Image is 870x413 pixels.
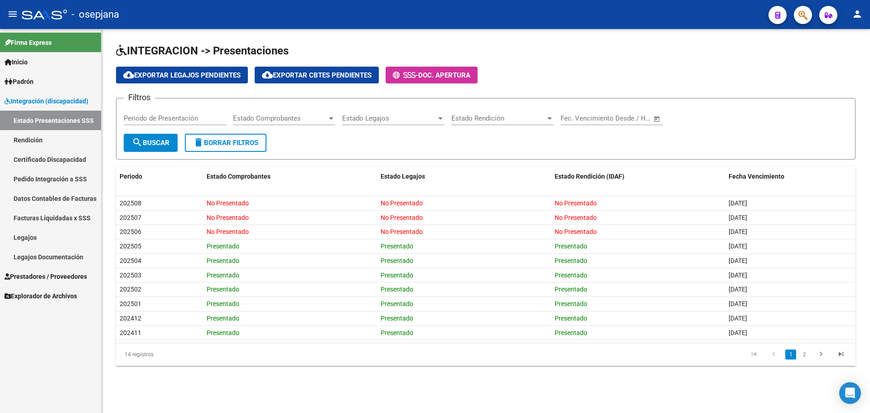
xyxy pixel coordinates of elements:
mat-icon: person [852,9,863,19]
span: Firma Express [5,38,52,48]
mat-icon: search [132,137,143,148]
span: No Presentado [555,214,597,221]
span: No Presentado [381,214,423,221]
span: No Presentado [207,228,249,235]
span: No Presentado [207,199,249,207]
span: 202507 [120,214,141,221]
span: Presentado [555,329,587,336]
span: Inicio [5,57,28,67]
span: Exportar Legajos Pendientes [123,71,241,79]
span: Presentado [207,243,239,250]
span: Estado Rendición [451,114,546,122]
span: 202505 [120,243,141,250]
li: page 1 [784,347,797,362]
span: No Presentado [555,199,597,207]
span: 202412 [120,315,141,322]
span: 202508 [120,199,141,207]
span: Presentado [555,272,587,279]
mat-icon: menu [7,9,18,19]
span: Exportar Cbtes Pendientes [262,71,372,79]
span: [DATE] [729,300,747,307]
datatable-header-cell: Periodo [116,167,203,186]
span: Estado Comprobantes [207,173,271,180]
button: Exportar Legajos Pendientes [116,67,248,83]
span: Presentado [381,243,413,250]
span: 202411 [120,329,141,336]
span: Estado Legajos [381,173,425,180]
button: Buscar [124,134,178,152]
span: No Presentado [555,228,597,235]
span: [DATE] [729,243,747,250]
span: Presentado [381,329,413,336]
span: No Presentado [207,214,249,221]
datatable-header-cell: Estado Legajos [377,167,551,186]
button: -Doc. Apertura [386,67,478,83]
a: 1 [785,350,796,360]
a: go to next page [812,350,830,360]
span: Presentado [381,257,413,264]
span: 202501 [120,300,141,307]
mat-icon: cloud_download [262,69,273,80]
h3: Filtros [124,91,155,104]
span: [DATE] [729,286,747,293]
span: Presentado [207,257,239,264]
span: Periodo [120,173,142,180]
datatable-header-cell: Fecha Vencimiento [725,167,855,186]
span: - [393,71,418,79]
div: Open Intercom Messenger [839,382,861,404]
span: [DATE] [729,329,747,336]
span: Fecha Vencimiento [729,173,784,180]
span: [DATE] [729,257,747,264]
span: Presentado [555,243,587,250]
mat-icon: delete [193,137,204,148]
span: Presentado [555,286,587,293]
span: Explorador de Archivos [5,291,77,301]
input: Fecha inicio [561,114,597,122]
span: Presentado [555,300,587,307]
button: Exportar Cbtes Pendientes [255,67,379,83]
li: page 2 [797,347,811,362]
span: [DATE] [729,199,747,207]
span: Estado Rendición (IDAF) [555,173,624,180]
a: 2 [799,350,810,360]
span: - osepjana [72,5,119,24]
mat-icon: cloud_download [123,69,134,80]
button: Open calendar [652,114,662,124]
a: go to previous page [765,350,783,360]
span: 202504 [120,257,141,264]
span: Prestadores / Proveedores [5,272,87,282]
span: [DATE] [729,315,747,322]
span: No Presentado [381,199,423,207]
span: Buscar [132,139,169,147]
span: Presentado [555,257,587,264]
span: Presentado [207,286,239,293]
input: Fecha fin [605,114,649,122]
div: 14 registros [116,343,262,366]
span: 202503 [120,272,141,279]
span: [DATE] [729,214,747,221]
span: Presentado [207,329,239,336]
a: go to first page [745,350,763,360]
span: Presentado [381,315,413,322]
span: Presentado [381,272,413,279]
span: Estado Comprobantes [233,114,327,122]
span: INTEGRACION -> Presentaciones [116,44,289,57]
span: 202506 [120,228,141,235]
span: 202502 [120,286,141,293]
span: Presentado [555,315,587,322]
span: Presentado [207,300,239,307]
span: Doc. Apertura [418,71,470,79]
span: Presentado [381,300,413,307]
span: Estado Legajos [342,114,436,122]
span: Integración (discapacidad) [5,96,88,106]
span: Presentado [207,272,239,279]
span: Presentado [381,286,413,293]
span: [DATE] [729,272,747,279]
span: No Presentado [381,228,423,235]
datatable-header-cell: Estado Rendición (IDAF) [551,167,725,186]
datatable-header-cell: Estado Comprobantes [203,167,377,186]
span: Padrón [5,77,34,87]
span: Borrar Filtros [193,139,258,147]
button: Borrar Filtros [185,134,266,152]
span: [DATE] [729,228,747,235]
